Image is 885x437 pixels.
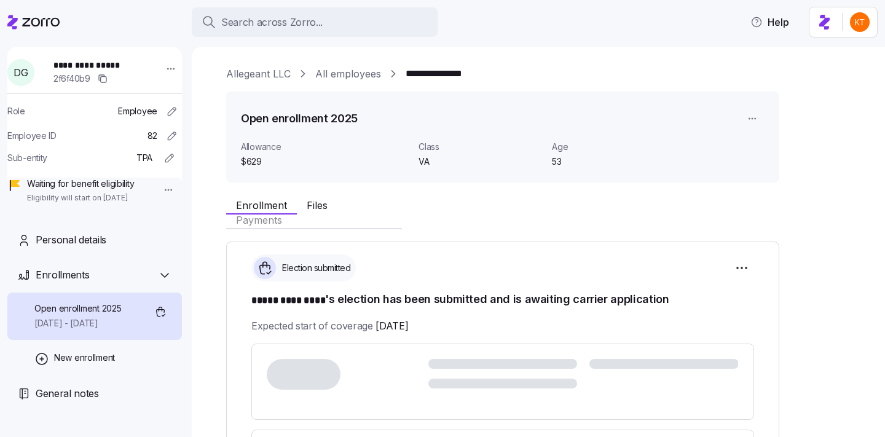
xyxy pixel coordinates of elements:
span: Expected start of coverage [251,318,408,334]
span: Class [419,141,542,153]
h1: Open enrollment 2025 [241,111,358,126]
a: Allegeant LLC [226,66,291,82]
span: New enrollment [54,352,115,364]
span: Enrollment [236,200,287,210]
span: 2f6f40b9 [53,73,90,85]
span: Help [750,15,789,30]
span: Election submitted [278,262,350,274]
span: General notes [36,386,99,401]
span: TPA [136,152,152,164]
span: [DATE] - [DATE] [34,317,121,329]
span: Employee ID [7,130,57,142]
h1: 's election has been submitted and is awaiting carrier application [251,291,754,309]
span: Allowance [241,141,409,153]
span: Open enrollment 2025 [34,302,121,315]
span: Enrollments [36,267,89,283]
span: Eligibility will start on [DATE] [27,193,134,203]
span: Role [7,105,25,117]
span: Search across Zorro... [221,15,323,30]
button: Search across Zorro... [192,7,438,37]
span: [DATE] [376,318,408,334]
span: Age [552,141,675,153]
span: Employee [118,105,157,117]
span: Waiting for benefit eligibility [27,178,134,190]
span: 82 [147,130,157,142]
span: Sub-entity [7,152,47,164]
span: 53 [552,156,675,168]
span: Personal details [36,232,106,248]
span: Files [307,200,328,210]
a: All employees [315,66,381,82]
button: Help [741,10,799,34]
img: aad2ddc74cf02b1998d54877cdc71599 [850,12,870,32]
span: D G [14,68,28,77]
span: VA [419,156,542,168]
span: $629 [241,156,409,168]
span: Payments [236,215,282,225]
